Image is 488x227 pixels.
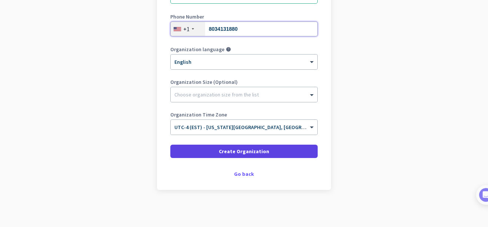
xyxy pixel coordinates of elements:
label: Organization Size (Optional) [170,79,318,85]
label: Phone Number [170,14,318,19]
button: Create Organization [170,145,318,158]
span: Create Organization [219,148,269,155]
div: Go back [170,171,318,177]
i: help [226,47,231,52]
input: 201-555-0123 [170,22,318,36]
div: +1 [183,25,190,33]
label: Organization Time Zone [170,112,318,117]
label: Organization language [170,47,224,52]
